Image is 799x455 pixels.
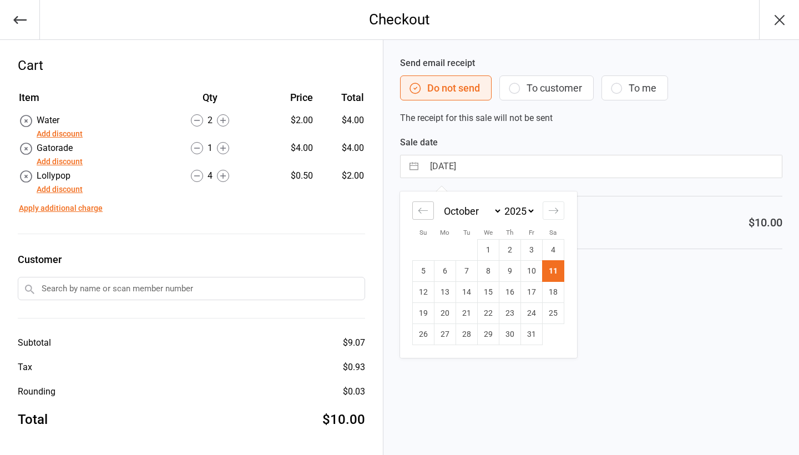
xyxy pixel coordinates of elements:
[521,324,543,345] td: Friday, October 31, 2025
[543,240,564,261] td: Saturday, October 4, 2025
[543,261,564,282] td: Selected. Saturday, October 11, 2025
[478,282,499,303] td: Wednesday, October 15, 2025
[434,324,456,345] td: Monday, October 27, 2025
[434,261,456,282] td: Monday, October 6, 2025
[521,303,543,324] td: Friday, October 24, 2025
[37,184,83,195] button: Add discount
[18,410,48,429] div: Total
[463,229,470,236] small: Tu
[543,201,564,220] div: Move forward to switch to the next month.
[434,282,456,303] td: Monday, October 13, 2025
[18,336,51,350] div: Subtotal
[400,191,577,358] div: Calendar
[413,282,434,303] td: Sunday, October 12, 2025
[434,303,456,324] td: Monday, October 20, 2025
[499,261,521,282] td: Thursday, October 9, 2025
[484,229,493,236] small: We
[322,410,365,429] div: $10.00
[400,57,782,125] div: The receipt for this sale will not be sent
[158,169,261,183] div: 4
[37,170,70,181] span: Lollypop
[456,324,478,345] td: Tuesday, October 28, 2025
[413,324,434,345] td: Sunday, October 26, 2025
[456,261,478,282] td: Tuesday, October 7, 2025
[18,277,365,300] input: Search by name or scan member number
[478,303,499,324] td: Wednesday, October 22, 2025
[456,303,478,324] td: Tuesday, October 21, 2025
[262,141,313,155] div: $4.00
[400,267,782,280] label: Choose payment option
[478,261,499,282] td: Wednesday, October 8, 2025
[521,240,543,261] td: Friday, October 3, 2025
[499,75,594,100] button: To customer
[317,141,365,168] td: $4.00
[413,261,434,282] td: Sunday, October 5, 2025
[37,128,83,140] button: Add discount
[413,303,434,324] td: Sunday, October 19, 2025
[343,361,365,374] div: $0.93
[412,201,434,220] div: Move backward to switch to the previous month.
[506,229,513,236] small: Th
[18,385,55,398] div: Rounding
[158,114,261,127] div: 2
[521,261,543,282] td: Friday, October 10, 2025
[158,141,261,155] div: 1
[549,229,557,236] small: Sa
[317,114,365,140] td: $4.00
[499,324,521,345] td: Thursday, October 30, 2025
[37,143,73,153] span: Gatorade
[19,90,157,113] th: Item
[543,282,564,303] td: Saturday, October 18, 2025
[499,303,521,324] td: Thursday, October 23, 2025
[158,90,261,113] th: Qty
[456,282,478,303] td: Tuesday, October 14, 2025
[19,203,103,214] button: Apply additional charge
[18,55,365,75] div: Cart
[18,361,32,374] div: Tax
[400,136,782,149] label: Sale date
[499,282,521,303] td: Thursday, October 16, 2025
[478,240,499,261] td: Wednesday, October 1, 2025
[37,156,83,168] button: Add discount
[400,75,492,100] button: Do not send
[18,252,365,267] label: Customer
[440,229,449,236] small: Mo
[543,303,564,324] td: Saturday, October 25, 2025
[343,385,365,398] div: $0.03
[601,75,668,100] button: To me
[262,90,313,105] div: Price
[419,229,427,236] small: Su
[317,90,365,113] th: Total
[262,114,313,127] div: $2.00
[343,336,365,350] div: $9.07
[478,324,499,345] td: Wednesday, October 29, 2025
[499,240,521,261] td: Thursday, October 2, 2025
[317,169,365,196] td: $2.00
[749,214,782,231] div: $10.00
[262,169,313,183] div: $0.50
[529,229,534,236] small: Fr
[37,115,59,125] span: Water
[400,57,782,70] label: Send email receipt
[521,282,543,303] td: Friday, October 17, 2025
